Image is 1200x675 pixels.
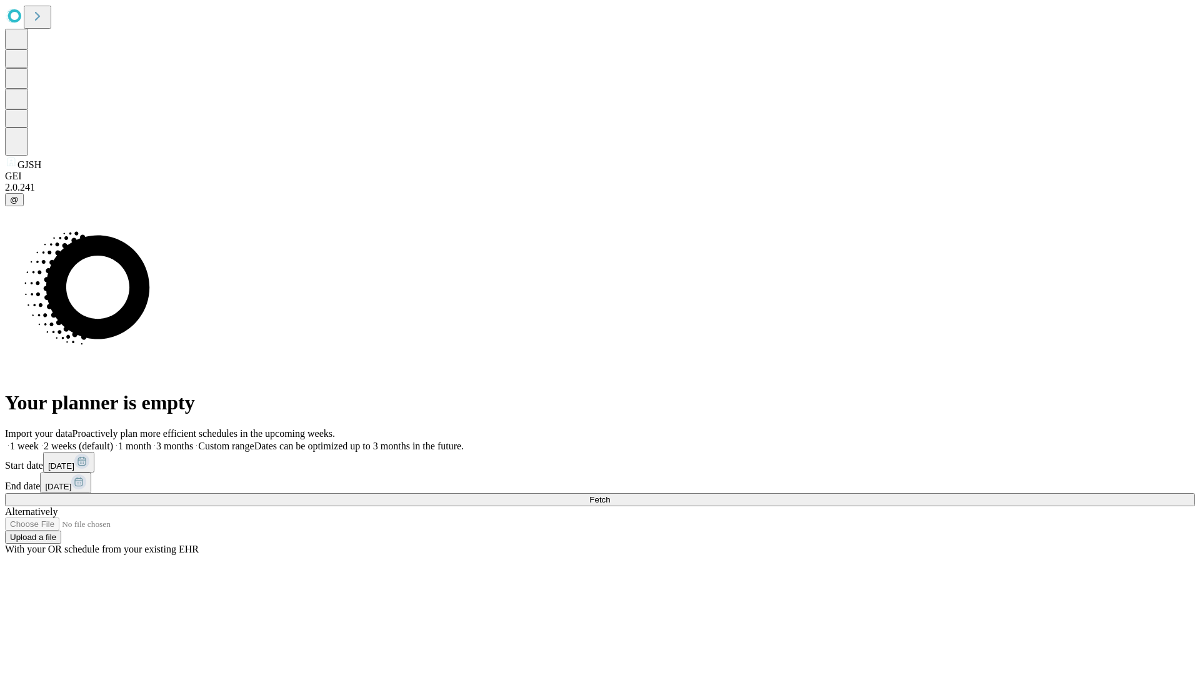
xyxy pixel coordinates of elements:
div: GEI [5,171,1195,182]
span: With your OR schedule from your existing EHR [5,544,199,554]
span: 2 weeks (default) [44,441,113,451]
span: 3 months [156,441,193,451]
div: Start date [5,452,1195,472]
span: Fetch [589,495,610,504]
span: Import your data [5,428,72,439]
span: Dates can be optimized up to 3 months in the future. [254,441,464,451]
button: [DATE] [40,472,91,493]
span: Custom range [198,441,254,451]
span: 1 week [10,441,39,451]
span: GJSH [17,159,41,170]
div: End date [5,472,1195,493]
h1: Your planner is empty [5,391,1195,414]
button: Upload a file [5,531,61,544]
button: [DATE] [43,452,94,472]
span: Proactively plan more efficient schedules in the upcoming weeks. [72,428,335,439]
button: Fetch [5,493,1195,506]
span: Alternatively [5,506,57,517]
span: @ [10,195,19,204]
span: [DATE] [45,482,71,491]
span: [DATE] [48,461,74,471]
div: 2.0.241 [5,182,1195,193]
span: 1 month [118,441,151,451]
button: @ [5,193,24,206]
